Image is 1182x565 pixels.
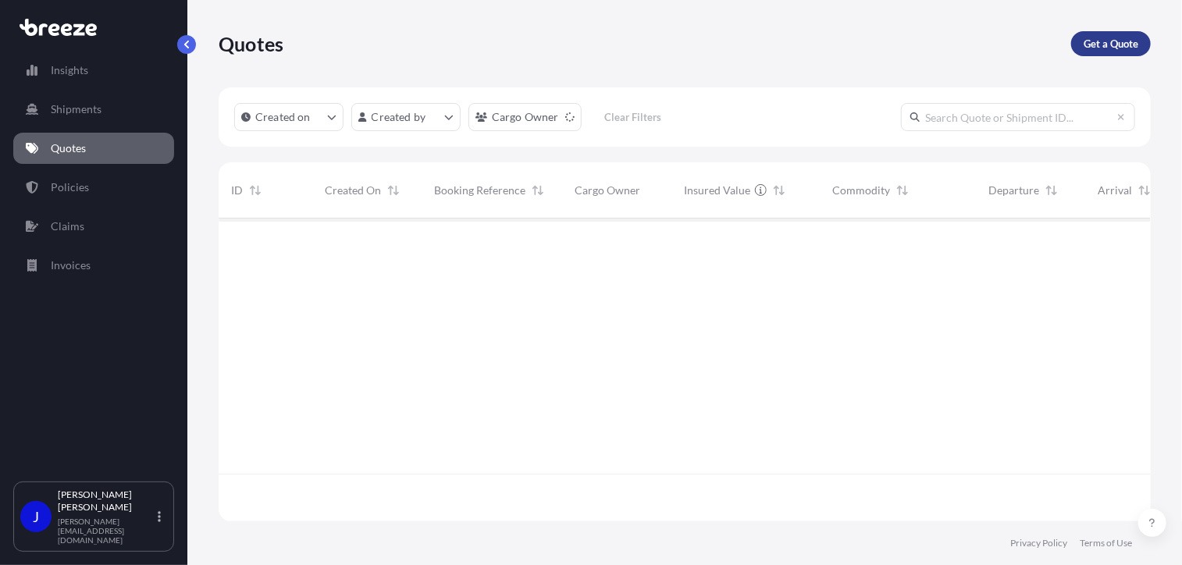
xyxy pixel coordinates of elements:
[1071,31,1151,56] a: Get a Quote
[58,489,155,513] p: [PERSON_NAME] [PERSON_NAME]
[51,140,86,156] p: Quotes
[51,62,88,78] p: Insights
[1080,537,1132,549] a: Terms of Use
[832,183,890,198] span: Commodity
[468,103,582,131] button: cargoOwner Filter options
[51,219,84,234] p: Claims
[325,183,381,198] span: Created On
[13,211,174,242] a: Claims
[372,109,426,125] p: Created by
[684,183,750,198] span: Insured Value
[255,109,311,125] p: Created on
[589,105,677,130] button: Clear Filters
[492,109,559,125] p: Cargo Owner
[51,101,101,117] p: Shipments
[384,181,403,200] button: Sort
[231,183,243,198] span: ID
[51,179,89,195] p: Policies
[529,181,547,200] button: Sort
[1042,181,1061,200] button: Sort
[13,250,174,281] a: Invoices
[770,181,789,200] button: Sort
[604,109,661,125] p: Clear Filters
[234,103,344,131] button: createdOn Filter options
[58,517,155,545] p: [PERSON_NAME][EMAIL_ADDRESS][DOMAIN_NAME]
[13,133,174,164] a: Quotes
[1135,181,1154,200] button: Sort
[33,509,39,524] span: J
[901,103,1135,131] input: Search Quote or Shipment ID...
[893,181,912,200] button: Sort
[219,31,283,56] p: Quotes
[1084,36,1138,52] p: Get a Quote
[988,183,1039,198] span: Departure
[1098,183,1132,198] span: Arrival
[246,181,265,200] button: Sort
[51,258,91,273] p: Invoices
[575,183,640,198] span: Cargo Owner
[1010,537,1067,549] a: Privacy Policy
[13,94,174,125] a: Shipments
[13,172,174,203] a: Policies
[351,103,461,131] button: createdBy Filter options
[434,183,525,198] span: Booking Reference
[13,55,174,86] a: Insights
